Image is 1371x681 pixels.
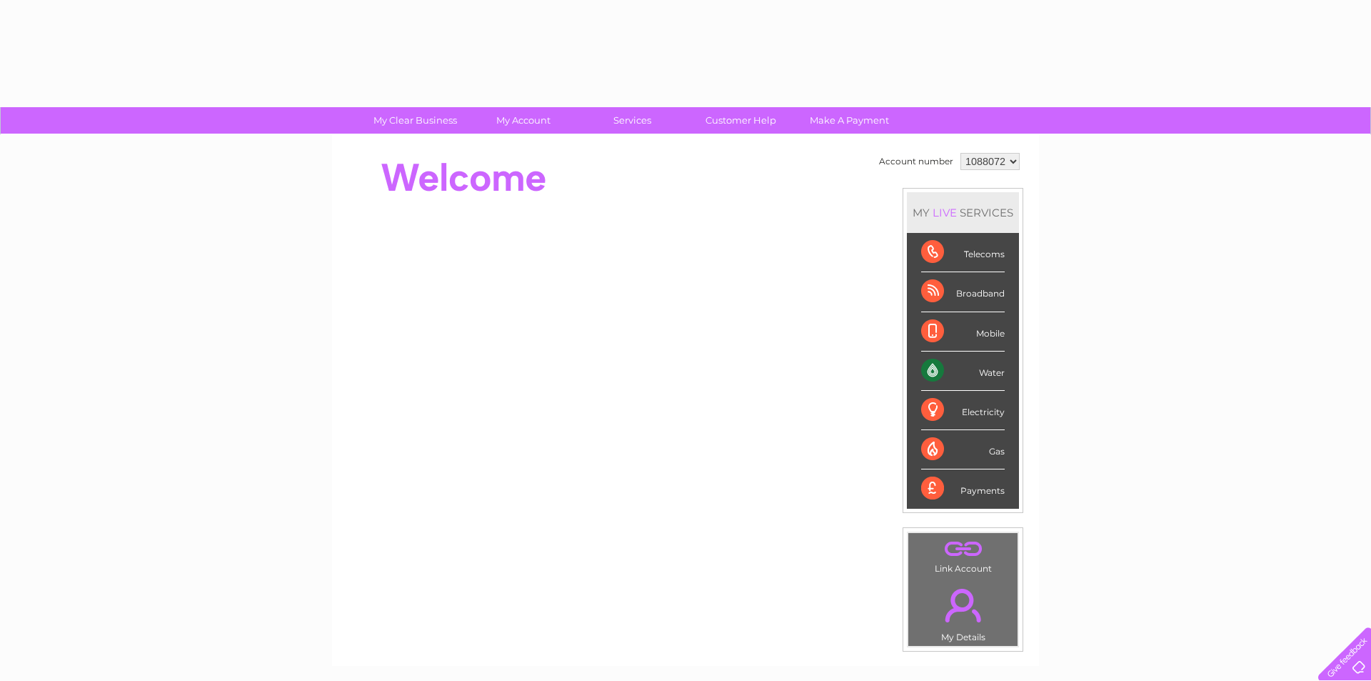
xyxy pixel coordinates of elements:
a: . [912,537,1014,562]
div: Water [921,352,1005,391]
a: . [912,580,1014,630]
a: My Account [465,107,583,134]
div: Gas [921,430,1005,469]
div: Telecoms [921,233,1005,272]
a: Make A Payment [790,107,908,134]
td: My Details [908,577,1018,647]
a: My Clear Business [356,107,474,134]
div: Mobile [921,312,1005,352]
td: Link Account [908,532,1018,577]
div: MY SERVICES [907,192,1019,233]
div: Payments [921,469,1005,508]
td: Account number [875,149,957,174]
div: Broadband [921,272,1005,312]
div: Electricity [921,391,1005,430]
a: Services [573,107,691,134]
div: LIVE [930,206,960,219]
a: Customer Help [682,107,800,134]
